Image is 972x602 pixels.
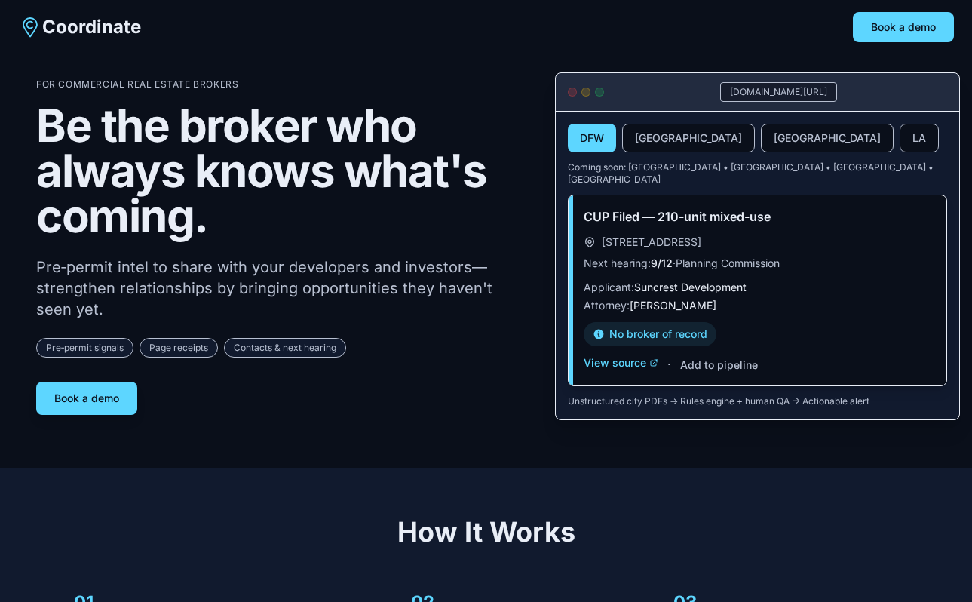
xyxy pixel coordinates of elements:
[140,338,218,358] span: Page receipts
[584,355,658,370] button: View source
[568,124,616,152] button: DFW
[568,395,947,407] p: Unstructured city PDFs → Rules engine + human QA → Actionable alert
[568,161,947,186] p: Coming soon: [GEOGRAPHIC_DATA] • [GEOGRAPHIC_DATA] • [GEOGRAPHIC_DATA] • [GEOGRAPHIC_DATA]
[42,15,141,39] span: Coordinate
[622,124,755,152] button: [GEOGRAPHIC_DATA]
[651,256,673,269] span: 9/12
[584,322,716,346] div: No broker of record
[680,358,758,373] button: Add to pipeline
[224,338,346,358] span: Contacts & next hearing
[630,299,716,312] span: [PERSON_NAME]
[584,207,931,226] h3: CUP Filed — 210-unit mixed-use
[667,355,671,373] span: ·
[853,12,954,42] button: Book a demo
[18,15,42,39] img: Coordinate
[900,124,939,152] button: LA
[36,517,936,547] h2: How It Works
[761,124,894,152] button: [GEOGRAPHIC_DATA]
[584,298,931,313] p: Attorney:
[36,256,531,320] p: Pre‑permit intel to share with your developers and investors—strengthen relationships by bringing...
[18,15,141,39] a: Coordinate
[634,281,747,293] span: Suncrest Development
[36,338,133,358] span: Pre‑permit signals
[584,256,931,271] p: Next hearing: · Planning Commission
[36,78,531,91] p: For Commercial Real Estate Brokers
[584,280,931,295] p: Applicant:
[602,235,701,250] span: [STREET_ADDRESS]
[720,82,837,102] div: [DOMAIN_NAME][URL]
[36,382,137,415] button: Book a demo
[36,103,531,238] h1: Be the broker who always knows what's coming.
